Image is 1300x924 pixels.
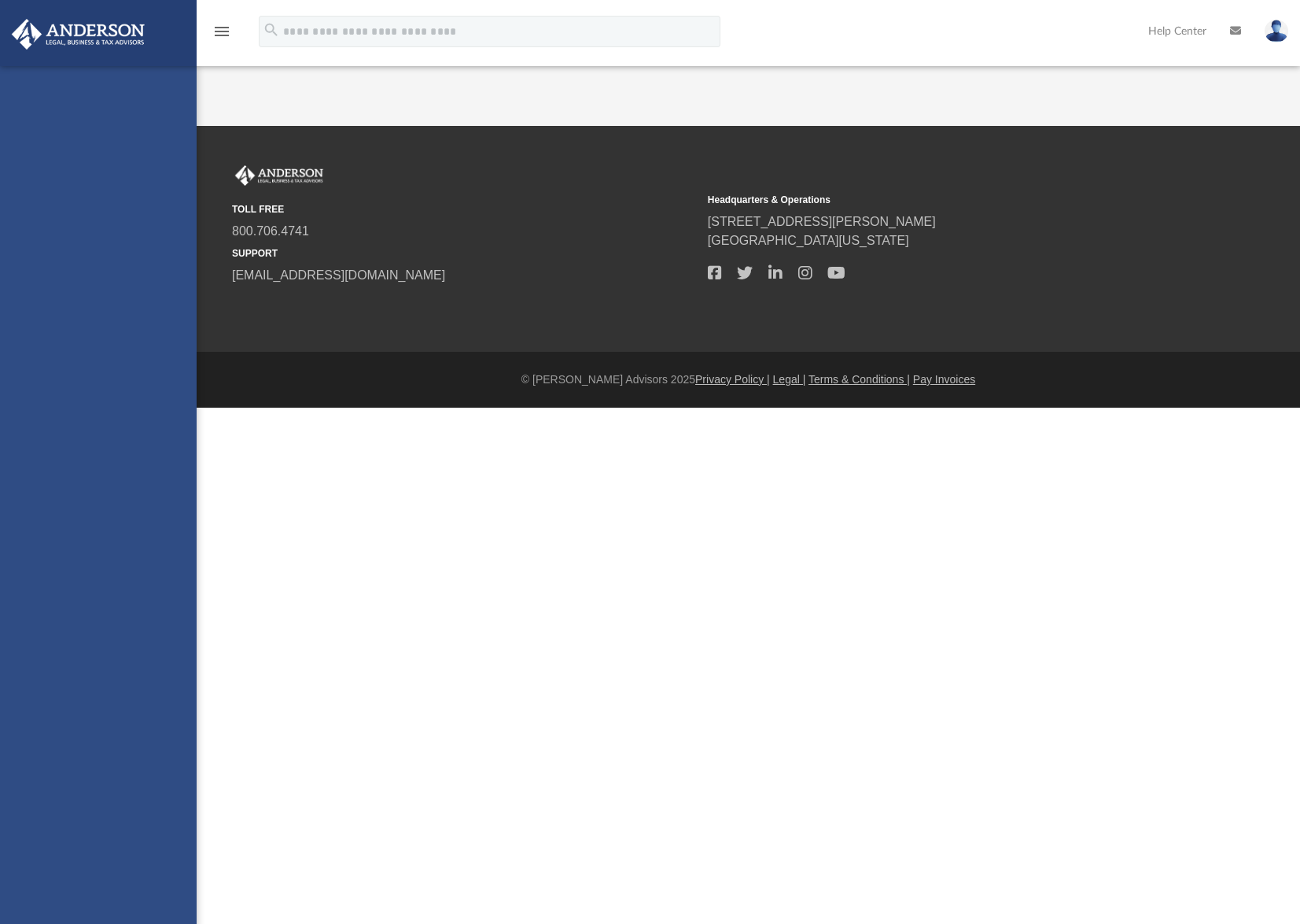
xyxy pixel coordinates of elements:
[808,373,910,386] a: Terms & Conditions |
[695,373,770,386] a: Privacy Policy |
[232,268,445,282] a: [EMAIL_ADDRESS][DOMAIN_NAME]
[263,21,280,39] i: search
[232,246,697,261] small: SUPPORT
[232,224,309,238] a: 800.706.4741
[708,193,1173,207] small: Headquarters & Operations
[212,30,231,41] a: menu
[708,215,936,228] a: [STREET_ADDRESS][PERSON_NAME]
[197,371,1300,388] div: © [PERSON_NAME] Advisors 2025
[212,22,231,41] i: menu
[1265,20,1288,43] img: User Pic
[708,234,909,247] a: [GEOGRAPHIC_DATA][US_STATE]
[7,19,149,50] img: Anderson Advisors Platinum Portal
[232,202,697,216] small: TOLL FREE
[913,373,975,386] a: Pay Invoices
[773,373,806,386] a: Legal |
[232,165,326,186] img: Anderson Advisors Platinum Portal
